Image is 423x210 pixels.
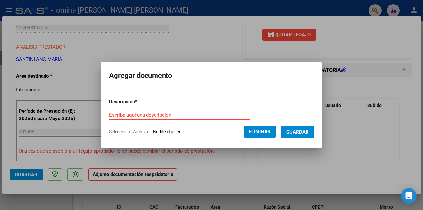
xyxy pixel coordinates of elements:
div: Open Intercom Messenger [401,188,417,204]
h2: Agregar documento [109,70,314,82]
span: Seleccionar Archivo [109,129,148,134]
span: Guardar [286,129,309,135]
span: Eliminar [249,129,271,135]
button: Guardar [281,126,314,138]
button: Eliminar [244,126,276,138]
p: Descripcion [109,98,171,106]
